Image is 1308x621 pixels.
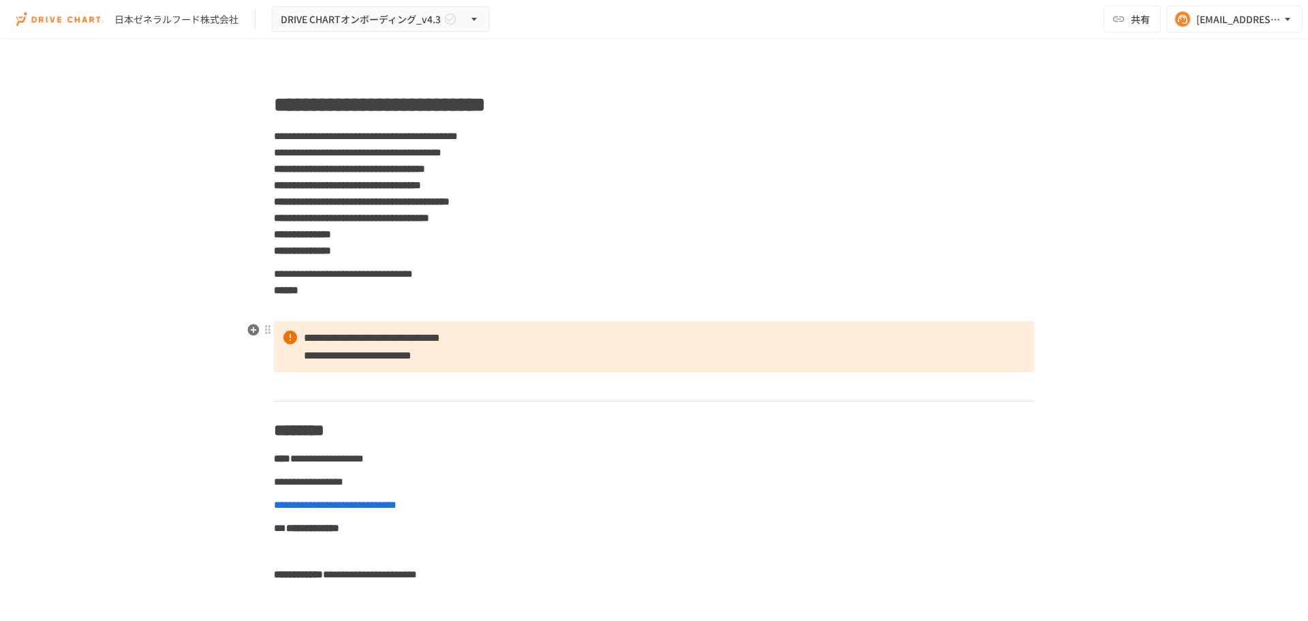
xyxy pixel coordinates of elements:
[1166,5,1303,33] button: [EMAIL_ADDRESS][PERSON_NAME][DOMAIN_NAME]
[272,6,490,33] button: DRIVE CHARTオンボーディング_v4.3
[1131,12,1150,27] span: 共有
[1104,5,1161,33] button: 共有
[281,11,441,28] span: DRIVE CHARTオンボーディング_v4.3
[16,8,104,30] img: i9VDDS9JuLRLX3JIUyK59LcYp6Y9cayLPHs4hOxMB9W
[1196,11,1281,28] div: [EMAIL_ADDRESS][PERSON_NAME][DOMAIN_NAME]
[114,12,238,27] div: 日本ゼネラルフード株式会社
